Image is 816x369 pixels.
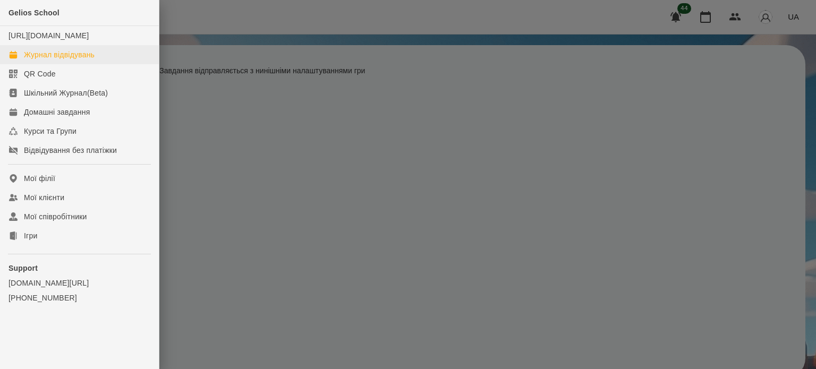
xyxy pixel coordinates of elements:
[24,192,64,203] div: Мої клієнти
[8,278,150,288] a: [DOMAIN_NAME][URL]
[24,173,55,184] div: Мої філії
[24,49,95,60] div: Журнал відвідувань
[8,8,59,17] span: Gelios School
[24,145,117,156] div: Відвідування без платіжки
[8,263,150,273] p: Support
[24,68,56,79] div: QR Code
[24,126,76,136] div: Курси та Групи
[24,211,87,222] div: Мої співробітники
[24,230,37,241] div: Ігри
[24,107,90,117] div: Домашні завдання
[8,31,89,40] a: [URL][DOMAIN_NAME]
[24,88,108,98] div: Шкільний Журнал(Beta)
[8,293,150,303] a: [PHONE_NUMBER]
